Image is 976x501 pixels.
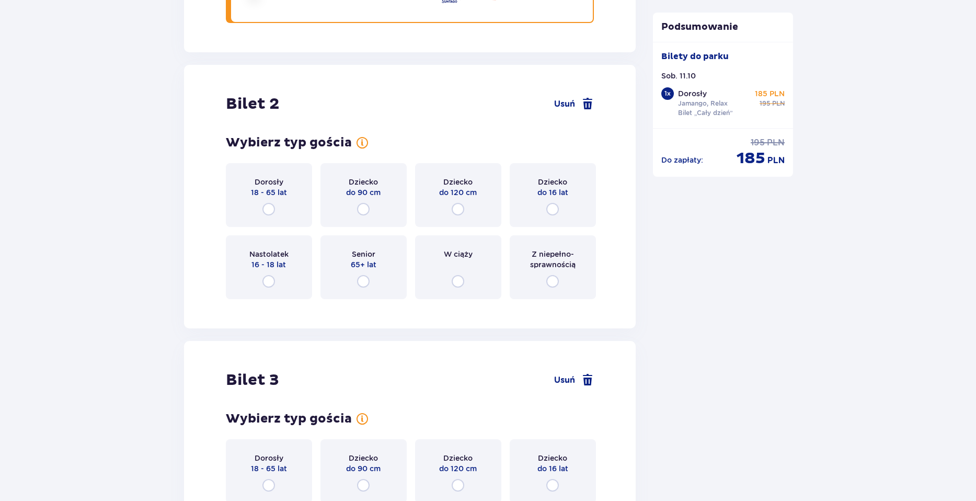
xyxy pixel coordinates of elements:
h2: Bilet 2 [226,94,279,114]
a: Usuń [554,374,594,386]
span: Dorosły [255,177,283,187]
p: Bilet „Cały dzień” [678,108,733,118]
span: Senior [352,249,375,259]
span: Dziecko [443,177,473,187]
span: Dziecko [538,177,567,187]
span: 185 [737,149,765,168]
p: Dorosły [678,88,707,99]
span: do 120 cm [439,187,477,198]
span: Dziecko [538,453,567,463]
p: Do zapłaty : [661,155,703,165]
span: 65+ lat [351,259,376,270]
span: 195 [760,99,770,108]
span: do 120 cm [439,463,477,474]
span: 18 - 65 lat [251,463,287,474]
span: do 16 lat [537,463,568,474]
p: Sob. 11.10 [661,71,696,81]
span: do 90 cm [346,187,381,198]
span: Usuń [554,98,575,110]
h3: Wybierz typ gościa [226,135,352,151]
span: Usuń [554,374,575,386]
span: PLN [772,99,785,108]
span: Dziecko [349,177,378,187]
span: 16 - 18 lat [251,259,286,270]
div: 1 x [661,87,674,100]
span: 18 - 65 lat [251,187,287,198]
a: Usuń [554,98,594,110]
p: Bilety do parku [661,51,729,62]
span: do 16 lat [537,187,568,198]
span: Dorosły [255,453,283,463]
span: Dziecko [443,453,473,463]
h3: Wybierz typ gościa [226,411,352,427]
p: Jamango, Relax [678,99,728,108]
p: 185 PLN [755,88,785,99]
span: 195 [751,137,765,149]
h2: Bilet 3 [226,370,279,390]
span: Dziecko [349,453,378,463]
span: PLN [767,155,785,166]
p: Podsumowanie [653,21,793,33]
span: W ciąży [444,249,473,259]
span: Z niepełno­sprawnością [519,249,587,270]
span: PLN [767,137,785,149]
span: Nastolatek [249,249,289,259]
span: do 90 cm [346,463,381,474]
